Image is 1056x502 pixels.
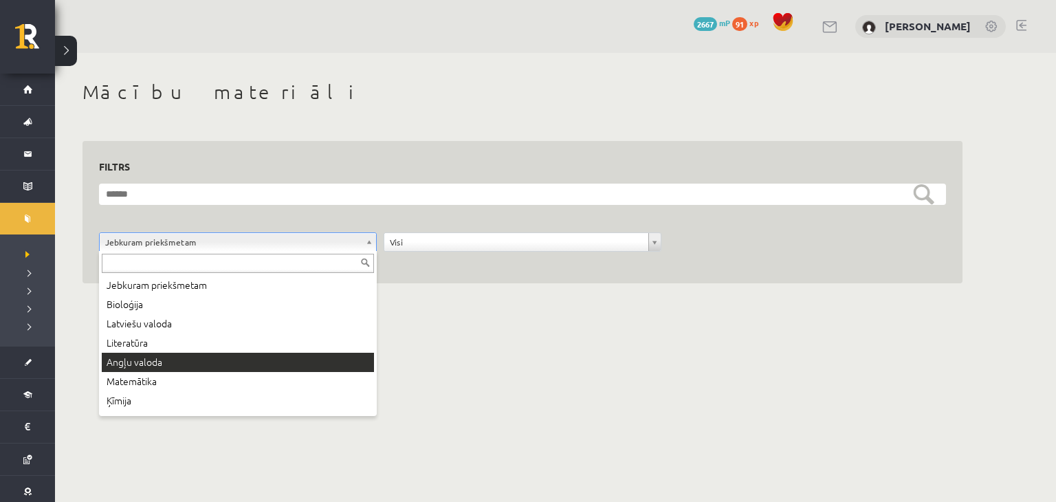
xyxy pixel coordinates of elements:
div: Ķīmija [102,391,374,411]
div: Latviešu valoda [102,314,374,334]
div: Matemātika [102,372,374,391]
div: Fizika [102,411,374,430]
div: Bioloģija [102,295,374,314]
div: Literatūra [102,334,374,353]
div: Jebkuram priekšmetam [102,276,374,295]
div: Angļu valoda [102,353,374,372]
